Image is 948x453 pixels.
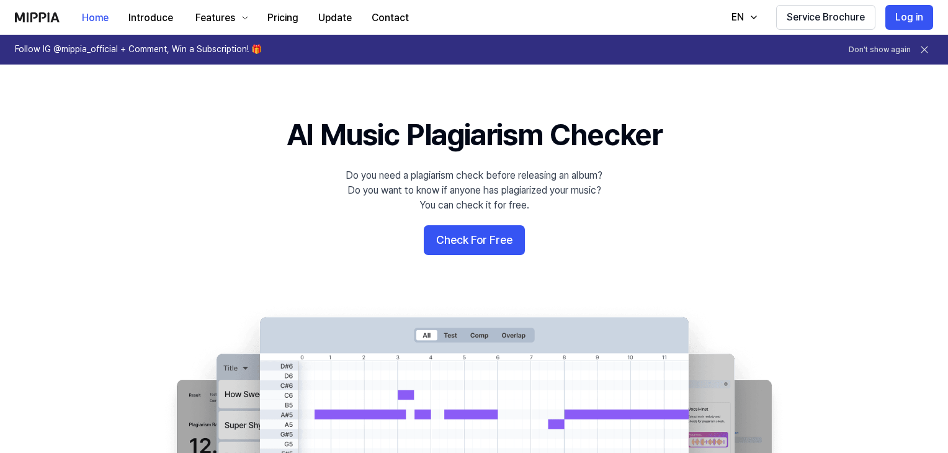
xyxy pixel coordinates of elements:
[885,5,933,30] button: Log in
[362,6,419,30] button: Contact
[118,6,183,30] button: Introduce
[719,5,766,30] button: EN
[729,10,746,25] div: EN
[193,11,238,25] div: Features
[72,1,118,35] a: Home
[15,43,262,56] h1: Follow IG @mippia_official + Comment, Win a Subscription! 🎁
[183,6,257,30] button: Features
[15,12,60,22] img: logo
[308,1,362,35] a: Update
[424,225,525,255] button: Check For Free
[257,6,308,30] button: Pricing
[849,45,911,55] button: Don't show again
[776,5,875,30] button: Service Brochure
[346,168,602,213] div: Do you need a plagiarism check before releasing an album? Do you want to know if anyone has plagi...
[72,6,118,30] button: Home
[287,114,662,156] h1: AI Music Plagiarism Checker
[308,6,362,30] button: Update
